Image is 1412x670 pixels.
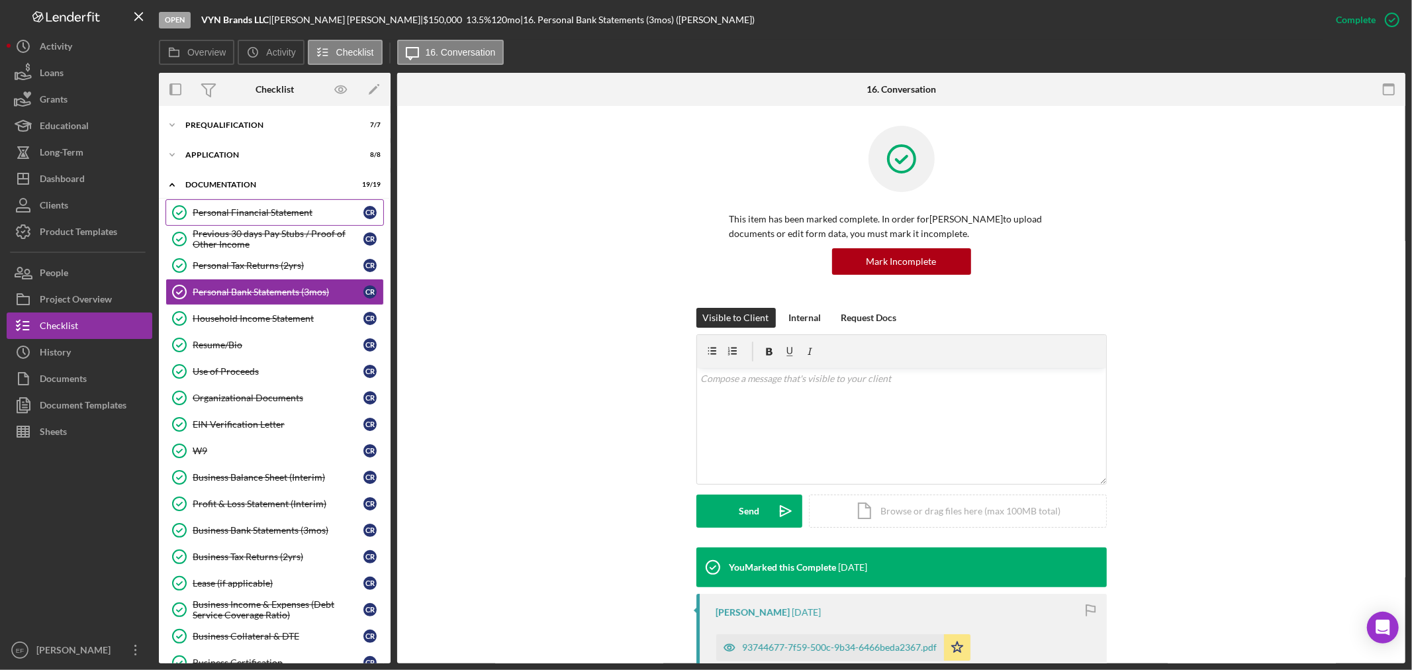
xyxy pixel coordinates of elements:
a: Personal Bank Statements (3mos)CR [165,279,384,305]
label: Checklist [336,47,374,58]
button: Activity [7,33,152,60]
div: C R [363,524,377,537]
div: 7 / 7 [357,121,381,129]
button: Long-Term [7,139,152,166]
div: Business Bank Statements (3mos) [193,525,363,536]
div: Business Balance Sheet (Interim) [193,472,363,483]
div: Grants [40,86,68,116]
button: Document Templates [7,392,152,418]
div: Loans [40,60,64,89]
b: VYN Brands LLC [201,14,269,25]
div: Send [739,495,759,528]
label: 16. Conversation [426,47,496,58]
a: Documents [7,365,152,392]
a: Business Tax Returns (2yrs)CR [165,544,384,570]
button: Loans [7,60,152,86]
div: [PERSON_NAME] [PERSON_NAME] | [271,15,423,25]
div: Household Income Statement [193,313,363,324]
div: Previous 30 days Pay Stubs / Proof of Other Income [193,228,363,250]
div: Resume/Bio [193,340,363,350]
div: Application [185,151,348,159]
div: Profit & Loss Statement (Interim) [193,499,363,509]
div: Personal Bank Statements (3mos) [193,287,363,297]
div: | [201,15,271,25]
button: 93744677-7f59-500c-9b34-6466beda2367.pdf [716,634,970,661]
div: C R [363,206,377,219]
time: 2025-08-16 21:03 [792,607,822,618]
div: C R [363,391,377,405]
div: Mark Incomplete [867,248,937,275]
div: C R [363,338,377,352]
a: Business Bank Statements (3mos)CR [165,517,384,544]
button: Sheets [7,418,152,445]
div: Personal Tax Returns (2yrs) [193,260,363,271]
div: 19 / 19 [357,181,381,189]
div: People [40,260,68,289]
div: Sheets [40,418,67,448]
button: Request Docs [835,308,904,328]
div: 120 mo [491,15,520,25]
div: Educational [40,113,89,142]
a: Personal Financial StatementCR [165,199,384,226]
div: Long-Term [40,139,83,169]
div: 93744677-7f59-500c-9b34-6466beda2367.pdf [743,642,937,653]
label: Overview [187,47,226,58]
a: Resume/BioCR [165,332,384,358]
a: People [7,260,152,286]
div: C R [363,259,377,272]
button: Product Templates [7,218,152,245]
div: Checklist [40,312,78,342]
div: Request Docs [841,308,897,328]
div: History [40,339,71,369]
div: Product Templates [40,218,117,248]
a: Lease (if applicable)CR [165,570,384,597]
div: Open [159,12,191,28]
label: Activity [266,47,295,58]
div: Prequalification [185,121,348,129]
button: 16. Conversation [397,40,504,65]
a: W9CR [165,438,384,464]
div: Activity [40,33,72,63]
a: Business Balance Sheet (Interim)CR [165,464,384,491]
div: Checklist [256,84,294,95]
div: Document Templates [40,392,126,422]
a: Project Overview [7,286,152,312]
div: You Marked this Complete [730,562,837,573]
div: Use of Proceeds [193,366,363,377]
button: Grants [7,86,152,113]
div: C R [363,365,377,378]
button: History [7,339,152,365]
button: EF[PERSON_NAME] [7,637,152,663]
a: Use of ProceedsCR [165,358,384,385]
div: C R [363,656,377,669]
div: C R [363,497,377,510]
div: Organizational Documents [193,393,363,403]
div: Business Collateral & DTE [193,631,363,642]
a: Profit & Loss Statement (Interim)CR [165,491,384,517]
a: Organizational DocumentsCR [165,385,384,411]
div: Project Overview [40,286,112,316]
div: Clients [40,192,68,222]
div: C R [363,444,377,457]
button: Educational [7,113,152,139]
div: Visible to Client [703,308,769,328]
div: Personal Financial Statement [193,207,363,218]
button: Send [696,495,802,528]
span: $150,000 [423,14,462,25]
button: Complete [1323,7,1405,33]
div: 8 / 8 [357,151,381,159]
div: Dashboard [40,166,85,195]
button: Activity [238,40,304,65]
div: C R [363,312,377,325]
a: Dashboard [7,166,152,192]
div: C R [363,577,377,590]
